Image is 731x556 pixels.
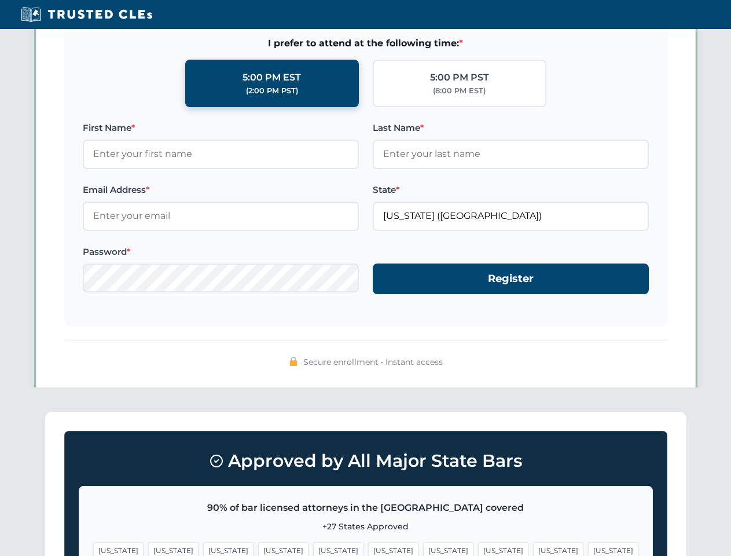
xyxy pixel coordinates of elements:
[17,6,156,23] img: Trusted CLEs
[430,70,489,85] div: 5:00 PM PST
[83,36,649,51] span: I prefer to attend at the following time:
[83,121,359,135] label: First Name
[373,183,649,197] label: State
[83,202,359,231] input: Enter your email
[373,121,649,135] label: Last Name
[83,140,359,169] input: Enter your first name
[303,356,443,368] span: Secure enrollment • Instant access
[93,500,638,515] p: 90% of bar licensed attorneys in the [GEOGRAPHIC_DATA] covered
[373,264,649,294] button: Register
[79,445,653,477] h3: Approved by All Major State Bars
[83,245,359,259] label: Password
[373,202,649,231] input: Florida (FL)
[243,70,301,85] div: 5:00 PM EST
[373,140,649,169] input: Enter your last name
[433,85,486,97] div: (8:00 PM EST)
[93,520,638,533] p: +27 States Approved
[83,183,359,197] label: Email Address
[289,357,298,366] img: 🔒
[246,85,298,97] div: (2:00 PM PST)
